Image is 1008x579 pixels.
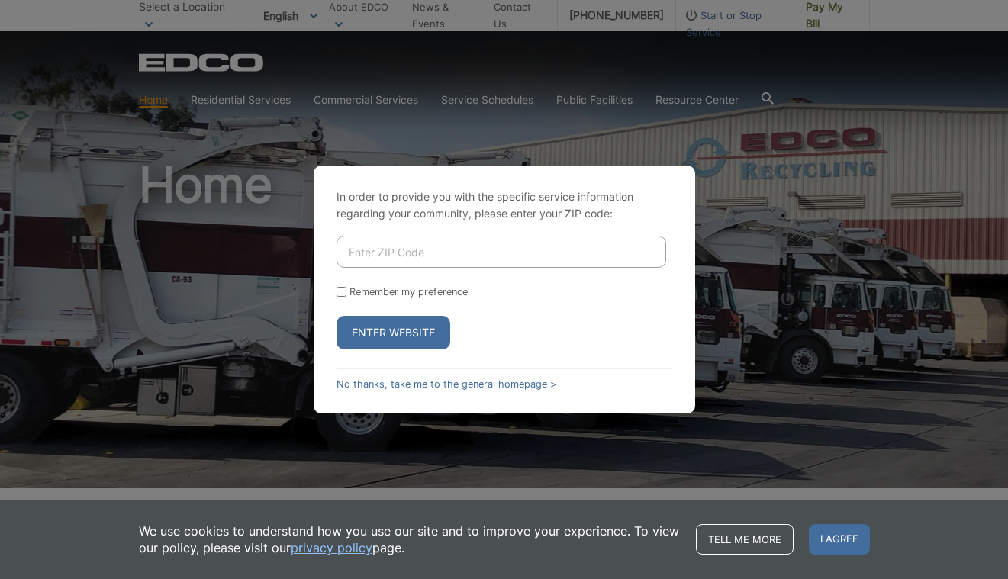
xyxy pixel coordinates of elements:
[337,236,666,268] input: Enter ZIP Code
[809,524,870,555] span: I agree
[139,523,681,556] p: We use cookies to understand how you use our site and to improve your experience. To view our pol...
[337,316,450,349] button: Enter Website
[349,286,468,298] label: Remember my preference
[696,524,794,555] a: Tell me more
[291,539,372,556] a: privacy policy
[337,378,556,390] a: No thanks, take me to the general homepage >
[337,188,672,222] p: In order to provide you with the specific service information regarding your community, please en...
